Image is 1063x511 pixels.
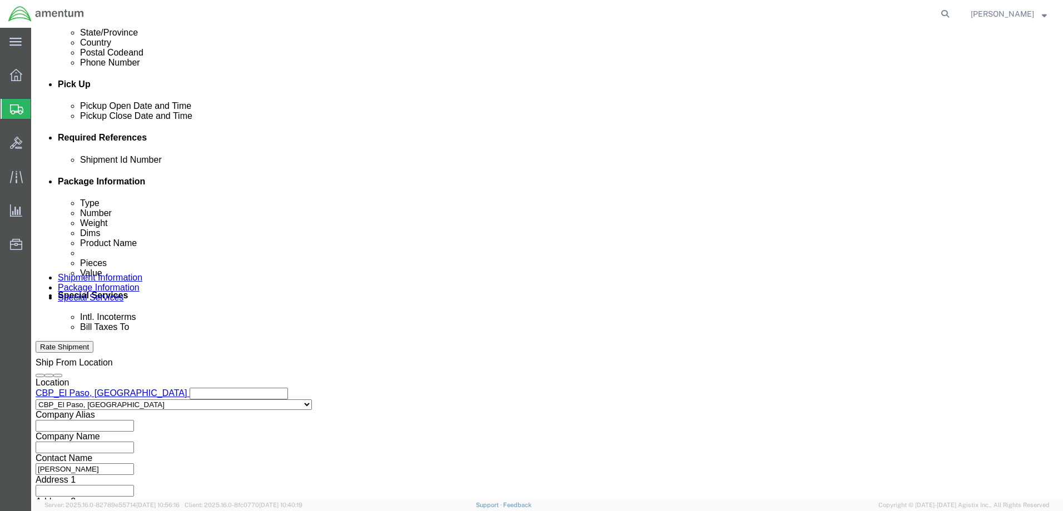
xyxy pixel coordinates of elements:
[185,502,302,508] span: Client: 2025.16.0-8fc0770
[44,502,180,508] span: Server: 2025.16.0-82789e55714
[31,28,1063,499] iframe: FS Legacy Container
[503,502,531,508] a: Feedback
[878,500,1050,510] span: Copyright © [DATE]-[DATE] Agistix Inc., All Rights Reserved
[259,502,302,508] span: [DATE] 10:40:19
[8,6,85,22] img: logo
[971,8,1034,20] span: Danny Roman
[970,7,1047,21] button: [PERSON_NAME]
[136,502,180,508] span: [DATE] 10:56:16
[476,502,504,508] a: Support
